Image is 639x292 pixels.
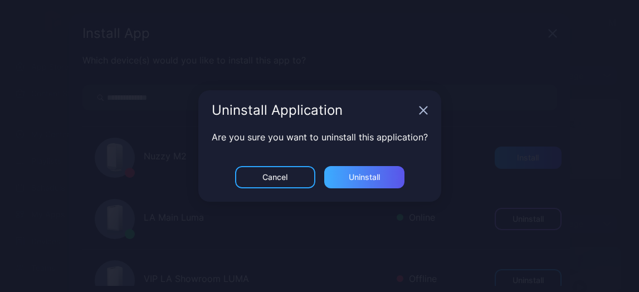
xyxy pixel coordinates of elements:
div: Uninstall [349,173,380,182]
div: Uninstall Application [212,104,414,117]
button: Uninstall [324,166,404,188]
button: Cancel [235,166,315,188]
div: Cancel [262,173,287,182]
p: Are you sure you want to uninstall this application? [212,130,428,144]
